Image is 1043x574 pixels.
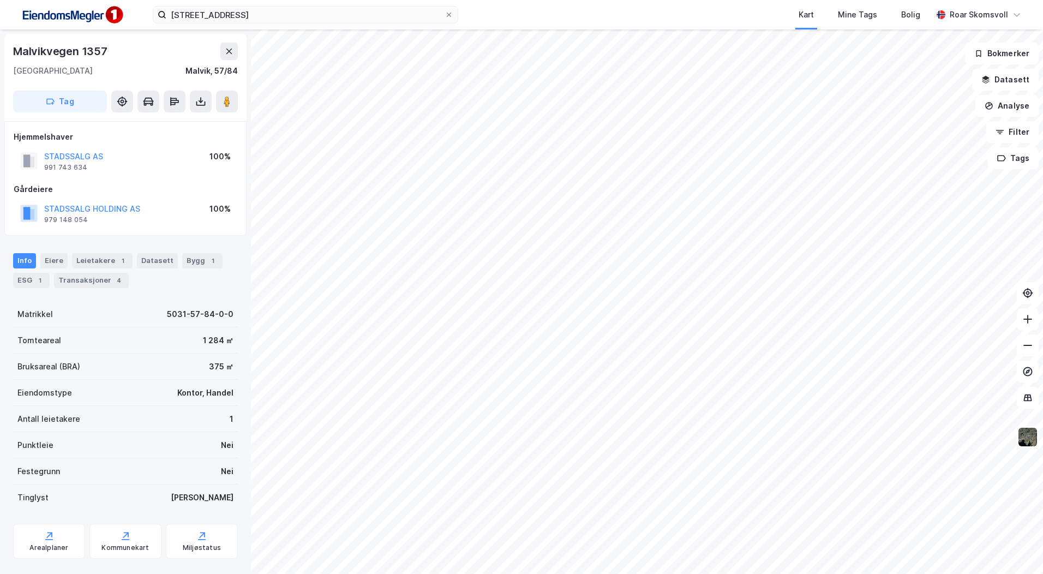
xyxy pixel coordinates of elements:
div: Nei [221,465,233,478]
iframe: Chat Widget [988,522,1043,574]
div: Kart [799,8,814,21]
img: 9k= [1017,427,1038,447]
img: F4PB6Px+NJ5v8B7XTbfpPpyloAAAAASUVORK5CYII= [17,3,127,27]
div: Eiere [40,253,68,268]
button: Filter [986,121,1039,143]
div: Malvik, 57/84 [185,64,238,77]
div: 1 [34,275,45,286]
div: Tomteareal [17,334,61,347]
div: Datasett [137,253,178,268]
div: Miljøstatus [183,543,221,552]
div: 991 743 634 [44,163,87,172]
div: 100% [209,150,231,163]
div: Punktleie [17,439,53,452]
div: Arealplaner [29,543,68,552]
div: Festegrunn [17,465,60,478]
div: Malvikvegen 1357 [13,43,110,60]
div: Kontrollprogram for chat [988,522,1043,574]
div: Mine Tags [838,8,877,21]
div: Bolig [901,8,920,21]
div: Gårdeiere [14,183,237,196]
div: Roar Skomsvoll [950,8,1008,21]
div: Eiendomstype [17,386,72,399]
div: 5031-57-84-0-0 [167,308,233,321]
div: Tinglyst [17,491,49,504]
div: 100% [209,202,231,216]
div: Bygg [182,253,223,268]
div: 375 ㎡ [209,360,233,373]
button: Datasett [972,69,1039,91]
div: Bruksareal (BRA) [17,360,80,373]
div: 1 [117,255,128,266]
div: [GEOGRAPHIC_DATA] [13,64,93,77]
button: Tags [988,147,1039,169]
input: Søk på adresse, matrikkel, gårdeiere, leietakere eller personer [166,7,445,23]
div: Hjemmelshaver [14,130,237,143]
div: Nei [221,439,233,452]
div: Kommunekart [101,543,149,552]
button: Tag [13,91,107,112]
button: Bokmerker [965,43,1039,64]
div: 1 [230,412,233,426]
button: Analyse [975,95,1039,117]
div: 1 [207,255,218,266]
div: Leietakere [72,253,133,268]
div: Info [13,253,36,268]
div: 4 [113,275,124,286]
div: [PERSON_NAME] [171,491,233,504]
div: Transaksjoner [54,273,129,288]
div: 979 148 054 [44,216,88,224]
div: Kontor, Handel [177,386,233,399]
div: ESG [13,273,50,288]
div: Matrikkel [17,308,53,321]
div: Antall leietakere [17,412,80,426]
div: 1 284 ㎡ [203,334,233,347]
